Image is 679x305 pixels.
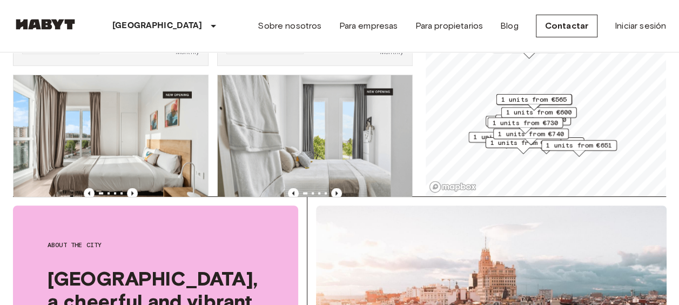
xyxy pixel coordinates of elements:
div: Map marker [486,137,561,154]
span: 2 units from €600 [490,116,556,126]
a: Contactar [536,15,597,37]
div: Map marker [468,132,544,149]
div: Map marker [496,94,572,111]
a: Para empresas [339,19,398,32]
span: 1 units from €700 [500,115,566,125]
button: Previous image [84,188,95,198]
a: Sobre nosotros [258,19,321,32]
div: Map marker [496,94,572,111]
span: 1 units from €750 [473,132,539,142]
button: Previous image [288,188,299,198]
span: 1 units from €600 [506,108,572,117]
div: Map marker [491,42,567,59]
div: Map marker [501,107,577,124]
div: Map marker [487,117,563,134]
span: 1 units from €730 [492,118,558,128]
a: Iniciar sesión [615,19,666,32]
span: 1 units from €651 [546,141,612,150]
a: Mapbox logo [429,181,476,193]
a: Blog [500,19,519,32]
span: 1 units from €740 [498,129,564,138]
span: 1 units from €785 [513,138,579,148]
div: Map marker [541,140,617,157]
a: Marketing picture of unit ES-15-102-204-001Previous imagePrevious imageApartamento privado[PERSON... [217,75,413,305]
span: 1 units from €630 [490,138,556,148]
div: Map marker [508,137,584,154]
a: Marketing picture of unit ES-15-102-505-001Previous imagePrevious imageApartamento privado[PERSON... [13,75,209,305]
div: Map marker [486,116,561,132]
button: Previous image [127,188,138,198]
div: Map marker [493,128,569,145]
img: Habyt [13,19,78,30]
a: Para propietarios [415,19,483,32]
span: About the city [48,240,264,250]
p: [GEOGRAPHIC_DATA] [112,19,203,32]
img: Marketing picture of unit ES-15-102-505-001 [14,75,208,205]
div: Map marker [495,115,571,131]
button: Previous image [331,188,342,198]
span: 1 units from €565 [501,95,567,104]
img: Marketing picture of unit ES-15-102-204-001 [218,75,412,205]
